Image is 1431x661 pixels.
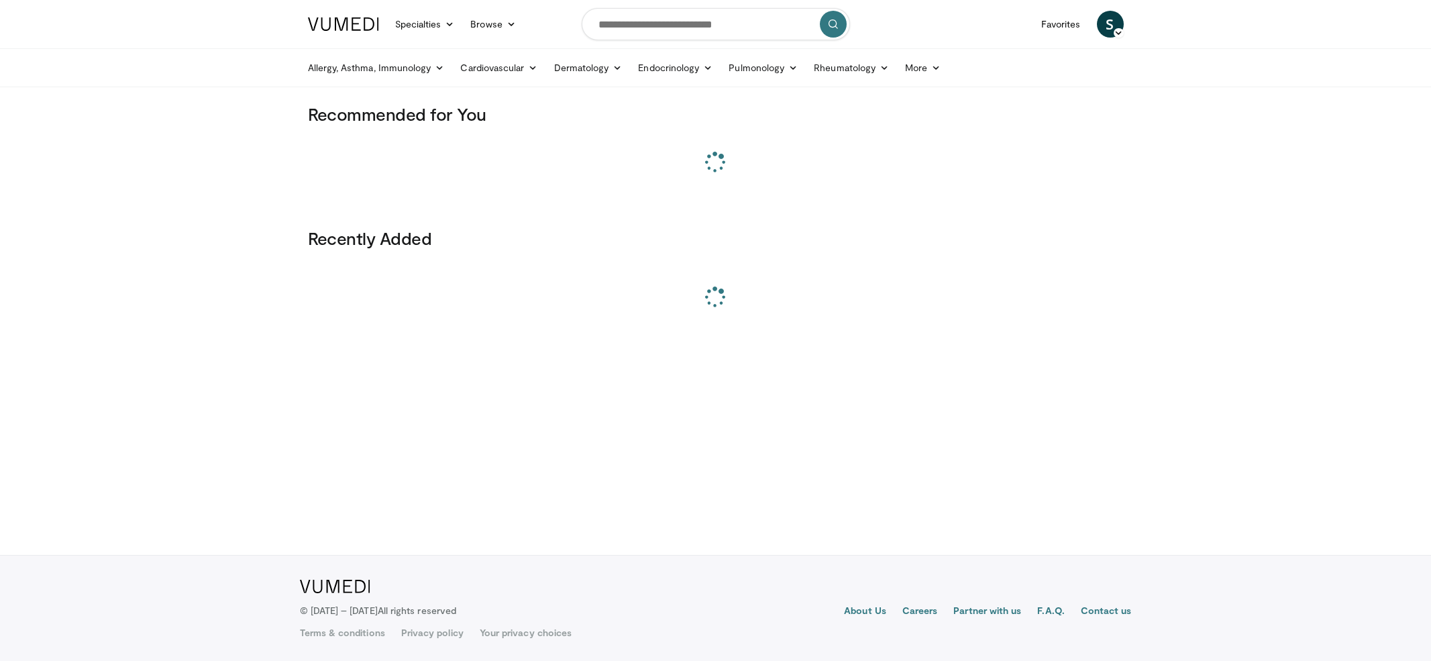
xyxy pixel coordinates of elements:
[308,17,379,31] img: VuMedi Logo
[308,103,1124,125] h3: Recommended for You
[387,11,463,38] a: Specialties
[300,626,385,640] a: Terms & conditions
[546,54,631,81] a: Dermatology
[897,54,949,81] a: More
[721,54,806,81] a: Pulmonology
[452,54,545,81] a: Cardiovascular
[1081,604,1132,620] a: Contact us
[902,604,938,620] a: Careers
[953,604,1021,620] a: Partner with us
[462,11,524,38] a: Browse
[378,605,456,616] span: All rights reserved
[630,54,721,81] a: Endocrinology
[401,626,464,640] a: Privacy policy
[300,604,457,617] p: © [DATE] – [DATE]
[806,54,897,81] a: Rheumatology
[480,626,572,640] a: Your privacy choices
[582,8,850,40] input: Search topics, interventions
[1033,11,1089,38] a: Favorites
[300,580,370,593] img: VuMedi Logo
[300,54,453,81] a: Allergy, Asthma, Immunology
[844,604,886,620] a: About Us
[308,227,1124,249] h3: Recently Added
[1097,11,1124,38] a: S
[1037,604,1064,620] a: F.A.Q.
